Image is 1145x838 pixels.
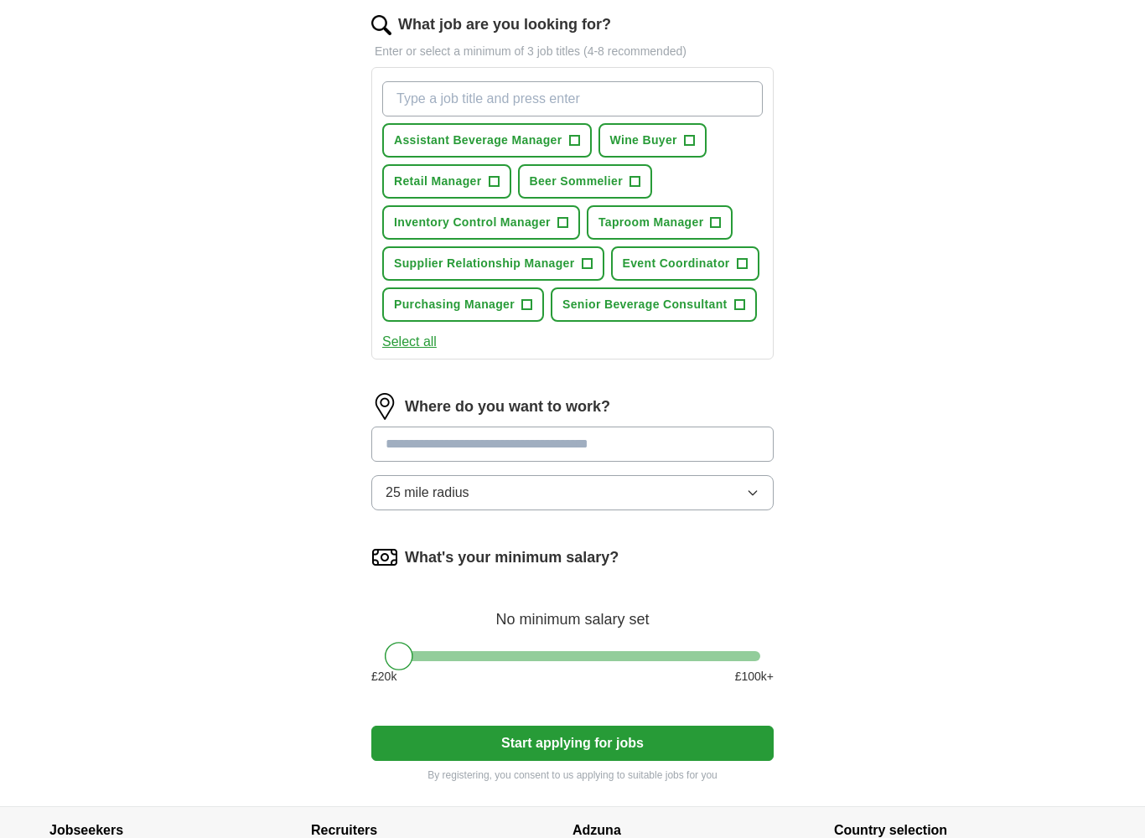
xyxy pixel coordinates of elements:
span: Assistant Beverage Manager [394,132,562,150]
span: Senior Beverage Consultant [562,297,728,314]
span: Taproom Manager [598,215,704,232]
button: Start applying for jobs [371,727,774,762]
input: Type a job title and press enter [382,82,763,117]
span: Supplier Relationship Manager [394,256,575,273]
span: Wine Buyer [610,132,677,150]
button: Senior Beverage Consultant [551,288,757,323]
img: salary.png [371,545,398,572]
button: Taproom Manager [587,206,733,241]
span: 25 mile radius [386,484,469,504]
button: Supplier Relationship Manager [382,247,604,282]
p: By registering, you consent to us applying to suitable jobs for you [371,768,774,784]
div: No minimum salary set [371,592,774,632]
img: location.png [371,394,398,421]
span: Purchasing Manager [394,297,515,314]
button: Retail Manager [382,165,511,199]
span: £ 100 k+ [735,669,774,686]
button: Purchasing Manager [382,288,544,323]
span: Beer Sommelier [530,173,624,191]
span: Inventory Control Manager [394,215,551,232]
p: Enter or select a minimum of 3 job titles (4-8 recommended) [371,44,774,61]
label: What job are you looking for? [398,14,611,37]
span: Retail Manager [394,173,482,191]
img: search.png [371,16,391,36]
button: Event Coordinator [611,247,759,282]
button: Wine Buyer [598,124,707,158]
button: Assistant Beverage Manager [382,124,592,158]
label: What's your minimum salary? [405,547,619,570]
span: £ 20 k [371,669,396,686]
button: 25 mile radius [371,476,774,511]
button: Select all [382,333,437,353]
button: Beer Sommelier [518,165,653,199]
label: Where do you want to work? [405,396,610,419]
button: Inventory Control Manager [382,206,580,241]
span: Event Coordinator [623,256,730,273]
